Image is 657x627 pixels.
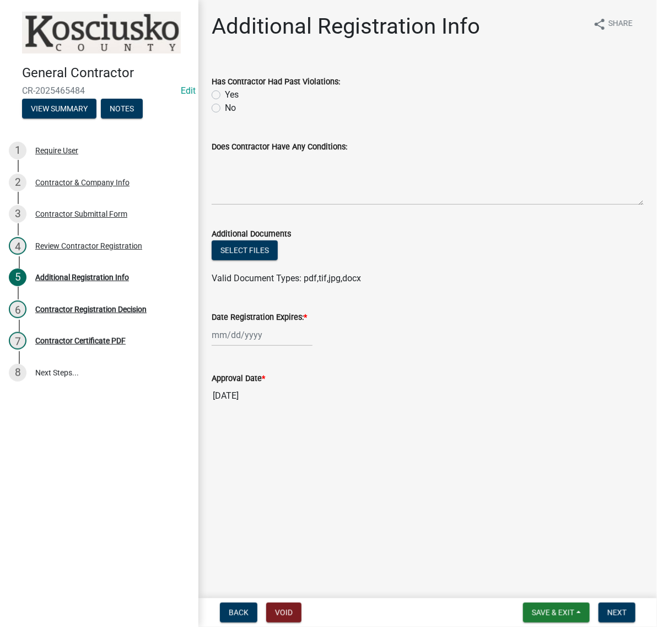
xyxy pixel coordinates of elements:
span: CR-2025465484 [22,85,176,96]
span: Valid Document Types: pdf,tif,jpg,docx [212,273,361,283]
label: No [225,101,236,115]
div: 8 [9,364,26,382]
span: Back [229,608,249,617]
div: 7 [9,332,26,350]
a: Edit [181,85,196,96]
button: Next [599,603,636,623]
h4: General Contractor [22,65,190,81]
button: Select files [212,240,278,260]
div: Contractor Submittal Form [35,210,127,218]
button: Void [266,603,301,623]
div: 6 [9,301,26,318]
div: 3 [9,205,26,223]
button: View Summary [22,99,96,119]
div: Contractor Registration Decision [35,306,147,313]
button: shareShare [584,13,642,35]
div: Contractor Certificate PDF [35,337,126,345]
label: Yes [225,88,239,101]
wm-modal-confirm: Summary [22,105,96,114]
span: Share [608,18,633,31]
div: 1 [9,142,26,159]
h1: Additional Registration Info [212,13,480,40]
div: 5 [9,269,26,286]
div: Additional Registration Info [35,274,129,281]
button: Notes [101,99,143,119]
label: Has Contractor Had Past Violations: [212,78,340,86]
div: Require User [35,147,78,154]
wm-modal-confirm: Edit Application Number [181,85,196,96]
label: Approval Date [212,375,265,383]
button: Save & Exit [523,603,590,623]
label: Does Contractor Have Any Conditions: [212,143,347,151]
img: Kosciusko County, Indiana [22,12,181,53]
div: Contractor & Company Info [35,179,130,186]
span: Save & Exit [532,608,574,617]
div: 4 [9,237,26,255]
input: mm/dd/yyyy [212,324,313,346]
div: Review Contractor Registration [35,242,142,250]
label: Date Registration Expires: [212,314,307,321]
span: Next [607,608,627,617]
wm-modal-confirm: Notes [101,105,143,114]
button: Back [220,603,257,623]
label: Additional Documents [212,231,291,238]
i: share [593,18,606,31]
div: 2 [9,174,26,191]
